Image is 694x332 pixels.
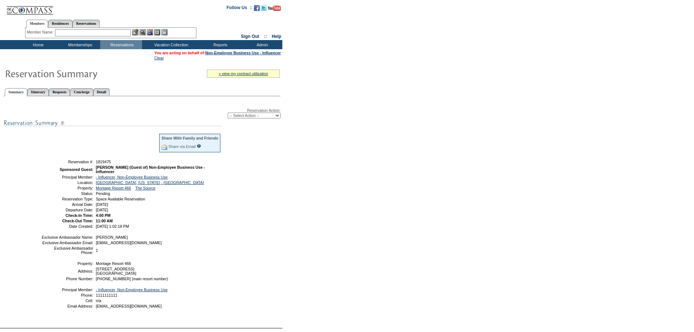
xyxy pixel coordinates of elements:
td: Exclusive Ambassador Phone: [41,246,93,255]
td: Reservation Type: [41,197,93,201]
a: Non-Employee Business Use - Influencer [205,51,281,55]
td: Email Address: [41,304,93,308]
img: subTtlResSummary.gif [4,118,222,128]
img: View [140,29,146,35]
span: [PERSON_NAME] [96,235,128,239]
a: - Influencer, Non-Employee Business Use [96,288,168,292]
span: 1 [96,248,98,253]
strong: Sponsored Guest: [60,167,93,172]
span: 4:00 PM [96,213,110,218]
img: Reservaton Summary [5,66,150,81]
td: Arrival Date: [41,202,93,207]
a: Reservations [72,20,100,27]
td: Reservation #: [41,160,93,164]
a: - Influencer, Non-Employee Business Use [96,175,168,179]
span: You are acting on behalf of: [154,51,281,55]
td: Cell: [41,298,93,303]
img: Impersonate [147,29,153,35]
td: Status: [41,191,93,196]
div: Member Name: [27,29,55,35]
td: Vacation Collection [142,40,199,49]
span: Pending [96,191,110,196]
img: b_edit.gif [132,29,138,35]
a: Become our fan on Facebook [254,7,260,12]
td: Exclusive Ambassador Name: [41,235,93,239]
span: [DATE] [96,202,108,207]
td: Principal Member: [41,288,93,292]
a: Share via Email [168,144,196,149]
input: What is this? [197,144,201,148]
a: Itinerary [27,88,49,96]
a: » view my contract utilization [219,71,268,76]
span: n/a [96,298,101,303]
span: 11:00 AM [96,219,113,223]
span: [EMAIL_ADDRESS][DOMAIN_NAME] [96,304,162,308]
strong: Check-Out Time: [62,219,93,223]
a: Summary [5,88,27,96]
td: Property: [41,261,93,266]
td: Departure Date: [41,208,93,212]
div: Share With Family and Friends [161,136,218,140]
td: Address: [41,267,93,276]
a: Follow us on Twitter [261,7,267,12]
span: :: [264,34,267,39]
td: Memberships [58,40,100,49]
span: [STREET_ADDRESS] [GEOGRAPHIC_DATA] [96,267,136,276]
span: [DATE] 1:02:18 PM [96,224,129,229]
span: Montage Resort 466 [96,261,131,266]
span: 1111111111 [96,293,117,297]
td: Date Created: [41,224,93,229]
td: Principal Member: [41,175,93,179]
span: [EMAIL_ADDRESS][DOMAIN_NAME] [96,241,162,245]
span: Space Available Reservation [96,197,145,201]
a: Clear [154,56,164,60]
td: Exclusive Ambassador Email: [41,241,93,245]
a: Subscribe to our YouTube Channel [268,7,281,12]
a: Montage Resort 466 [96,186,131,190]
td: Phone Number: [41,277,93,281]
div: Reservation Action: [4,108,281,118]
img: Become our fan on Facebook [254,5,260,11]
a: [GEOGRAPHIC_DATA], [US_STATE] - [GEOGRAPHIC_DATA] [96,180,204,185]
td: Reports [199,40,240,49]
span: 1819475 [96,160,111,164]
span: [PHONE_NUMBER] (main resort number) [96,277,168,281]
td: Admin [240,40,282,49]
td: Home [16,40,58,49]
img: Follow us on Twitter [261,5,267,11]
td: Location: [41,180,93,185]
td: Property: [41,186,93,190]
a: Residences [48,20,72,27]
a: The Source [135,186,155,190]
img: Subscribe to our YouTube Channel [268,5,281,11]
td: Follow Us :: [227,4,252,13]
a: Sign Out [241,34,259,39]
a: Help [272,34,281,39]
a: Detail [93,88,110,96]
span: [PERSON_NAME] (Guest of) Non-Employee Business Use - Influencer [96,165,205,174]
strong: Check-In Time: [66,213,93,218]
td: Reservations [100,40,142,49]
a: Members [26,20,48,28]
td: Phone: [41,293,93,297]
span: [DATE] [96,208,108,212]
a: Concierge [70,88,93,96]
img: b_calculator.gif [161,29,168,35]
a: Requests [49,88,70,96]
img: Reservations [154,29,160,35]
